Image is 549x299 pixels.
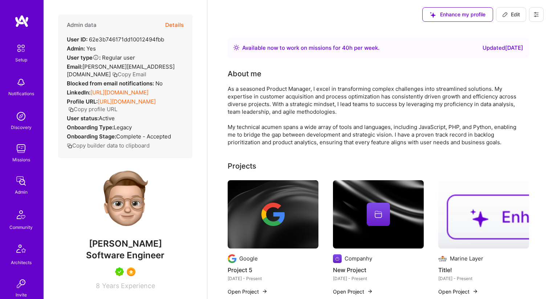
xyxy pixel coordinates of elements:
[228,275,318,282] div: [DATE] - Present
[67,45,96,52] div: Yes
[67,63,175,78] span: [PERSON_NAME][EMAIL_ADDRESS][DOMAIN_NAME]
[262,288,268,294] img: arrow-right
[228,68,261,79] div: About me
[67,98,98,105] strong: Profile URL:
[86,250,164,260] span: Software Engineer
[228,85,518,146] div: As a seasoned Product Manager, I excel in transforming complex challenges into streamlined soluti...
[102,282,155,290] span: Years Experience
[502,11,520,18] span: Edit
[14,141,28,156] img: teamwork
[228,254,236,263] img: Company logo
[67,22,97,28] h4: Admin data
[14,109,28,124] img: discovery
[333,288,373,295] button: Open Project
[68,107,74,112] i: icon Copy
[67,54,101,61] strong: User type :
[9,223,33,231] div: Community
[67,124,114,131] strong: Onboarding Type:
[67,80,155,87] strong: Blocked from email notifications:
[438,265,529,275] h4: Title!
[15,188,28,196] div: Admin
[8,90,34,97] div: Notifications
[12,241,30,259] img: Architects
[228,180,318,249] img: cover
[342,44,349,51] span: 40
[67,63,82,70] strong: Email:
[67,115,99,122] strong: User status:
[438,275,529,282] div: [DATE] - Present
[67,80,163,87] div: No
[333,265,424,275] h4: New Project
[67,36,88,43] strong: User ID:
[261,203,285,226] img: Company logo
[67,142,150,149] button: Copy builder data to clipboard
[165,15,184,36] button: Details
[12,156,30,163] div: Missions
[438,288,478,295] button: Open Project
[67,45,85,52] strong: Admin:
[67,143,72,149] i: icon Copy
[12,206,30,223] img: Community
[333,180,424,249] img: cover
[68,105,117,113] button: Copy profile URL
[67,89,90,96] strong: LinkedIn:
[112,72,118,77] i: icon Copy
[11,124,32,131] div: Discovery
[333,275,424,282] div: [DATE] - Present
[422,7,493,22] button: Enhance my profile
[14,174,28,188] img: admin teamwork
[228,288,268,295] button: Open Project
[90,89,149,96] a: [URL][DOMAIN_NAME]
[67,54,135,61] div: Regular user
[367,288,373,294] img: arrow-right
[67,133,116,140] strong: Onboarding Stage:
[93,54,99,61] i: Help
[438,254,447,263] img: Company logo
[496,7,526,22] button: Edit
[15,56,27,64] div: Setup
[112,70,146,78] button: Copy Email
[98,98,156,105] a: [URL][DOMAIN_NAME]
[58,238,192,249] span: [PERSON_NAME]
[228,161,256,171] div: Projects
[11,259,32,266] div: Architects
[228,265,318,275] h4: Project 5
[239,255,258,262] div: Google
[127,267,135,276] img: SelectionTeam
[96,170,154,228] img: User Avatar
[13,41,29,56] img: setup
[438,180,529,249] img: Title!
[233,45,239,50] img: Availability
[472,288,478,294] img: arrow-right
[115,267,124,276] img: A.Teamer in Residence
[333,254,342,263] img: Company logo
[483,44,523,52] div: Updated [DATE]
[15,15,29,28] img: logo
[116,133,171,140] span: Complete - Accepted
[114,124,132,131] span: legacy
[14,276,28,291] img: Invite
[96,282,100,290] span: 8
[14,75,28,90] img: bell
[242,44,379,52] div: Available now to work on missions for h per week .
[67,36,164,43] div: 62e3b746171dd10012494fbb
[430,12,436,18] i: icon SuggestedTeams
[16,291,27,299] div: Invite
[430,11,485,18] span: Enhance my profile
[99,115,115,122] span: Active
[450,255,483,262] div: Marine Layer
[345,255,372,262] div: Companhy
